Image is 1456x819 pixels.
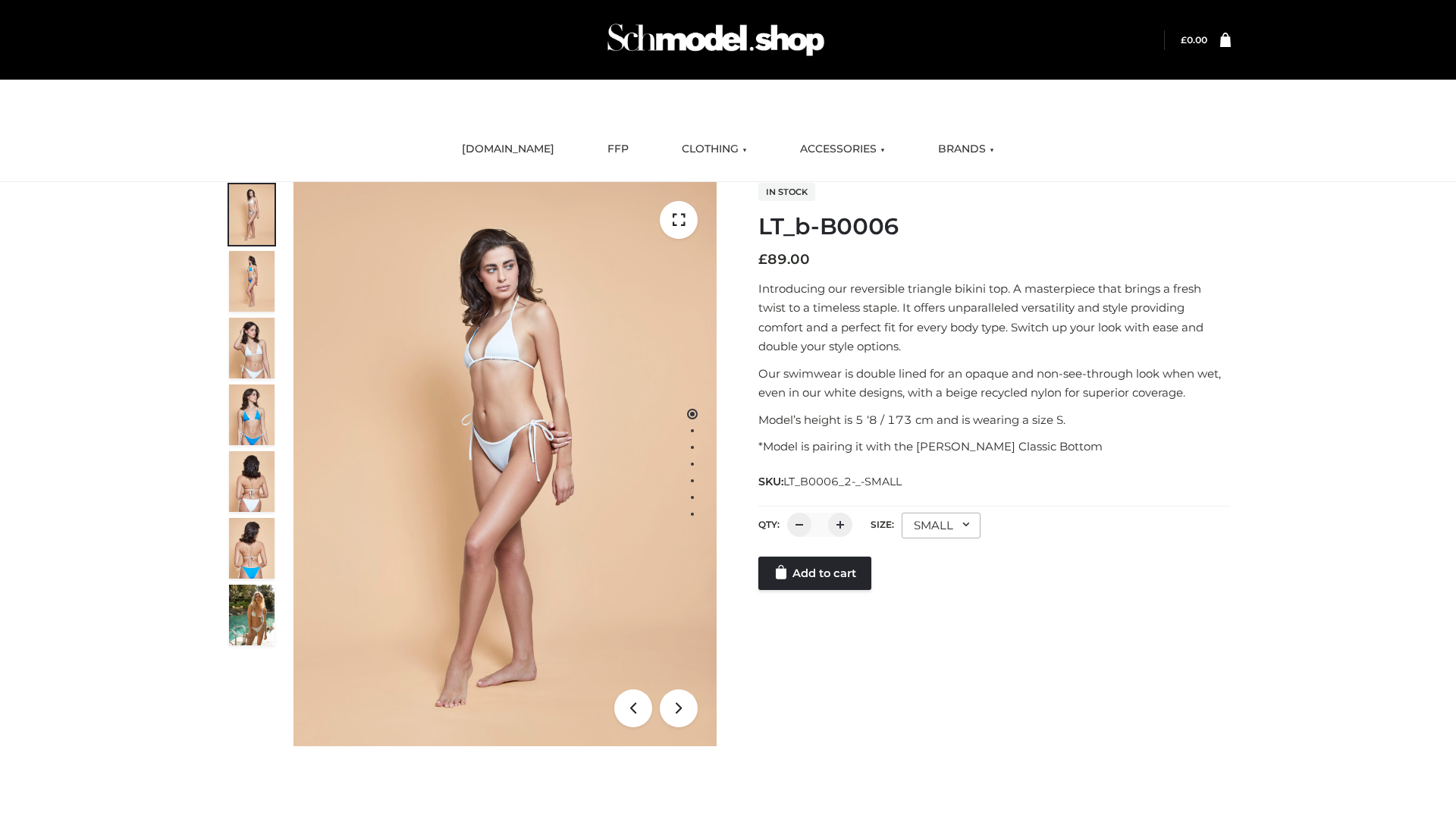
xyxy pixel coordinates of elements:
p: Model’s height is 5 ‘8 / 173 cm and is wearing a size S. [758,410,1231,430]
img: Arieltop_CloudNine_AzureSky2.jpg [229,585,275,645]
img: ArielClassicBikiniTop_CloudNine_AzureSky_OW114ECO_1 [293,182,717,746]
span: In stock [758,183,815,201]
img: ArielClassicBikiniTop_CloudNine_AzureSky_OW114ECO_8-scaled.jpg [229,518,275,579]
img: ArielClassicBikiniTop_CloudNine_AzureSky_OW114ECO_1-scaled.jpg [229,184,275,245]
h1: LT_b-B0006 [758,213,1231,240]
span: £ [758,251,767,268]
p: *Model is pairing it with the [PERSON_NAME] Classic Bottom [758,437,1231,457]
bdi: 0.00 [1181,34,1207,45]
p: Introducing our reversible triangle bikini top. A masterpiece that brings a fresh twist to a time... [758,279,1231,356]
img: ArielClassicBikiniTop_CloudNine_AzureSky_OW114ECO_2-scaled.jpg [229,251,275,312]
img: Schmodel Admin 964 [602,10,830,70]
a: £0.00 [1181,34,1207,45]
span: £ [1181,34,1187,45]
p: Our swimwear is double lined for an opaque and non-see-through look when wet, even in our white d... [758,364,1231,403]
a: Add to cart [758,557,871,590]
a: BRANDS [927,133,1006,166]
img: ArielClassicBikiniTop_CloudNine_AzureSky_OW114ECO_4-scaled.jpg [229,384,275,445]
img: ArielClassicBikiniTop_CloudNine_AzureSky_OW114ECO_7-scaled.jpg [229,451,275,512]
a: FFP [596,133,640,166]
a: ACCESSORIES [789,133,896,166]
img: ArielClassicBikiniTop_CloudNine_AzureSky_OW114ECO_3-scaled.jpg [229,318,275,378]
div: SMALL [902,513,981,538]
a: [DOMAIN_NAME] [450,133,566,166]
label: QTY: [758,519,780,530]
span: LT_B0006_2-_-SMALL [783,475,902,488]
label: Size: [871,519,894,530]
a: CLOTHING [670,133,758,166]
span: SKU: [758,472,903,491]
bdi: 89.00 [758,251,810,268]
